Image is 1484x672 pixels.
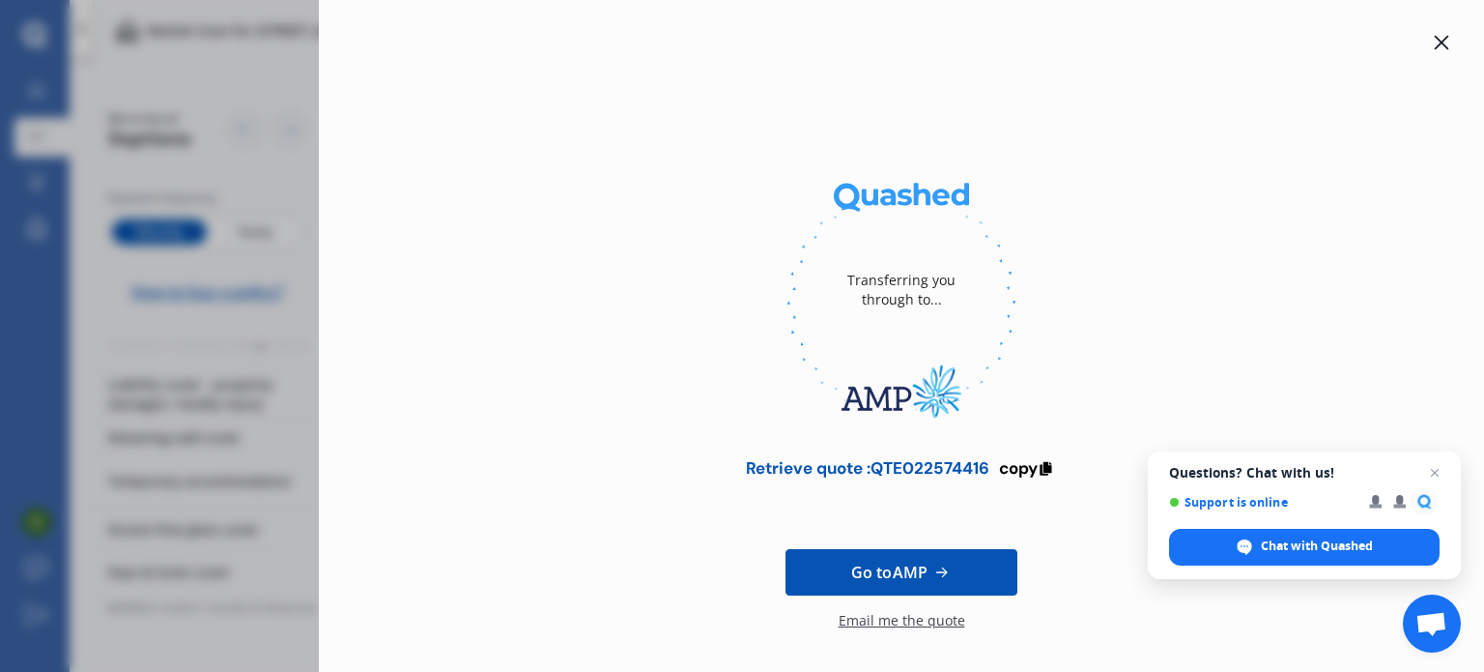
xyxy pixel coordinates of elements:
span: copy [999,457,1038,479]
span: Questions? Chat with us! [1169,465,1440,481]
div: Retrieve quote : QTE022574416 [746,458,989,478]
span: Support is online [1169,495,1356,510]
span: Chat with Quashed [1261,538,1373,555]
div: Email me the quote [839,611,965,650]
span: Go to AMP [851,561,927,584]
span: Close chat [1423,461,1446,484]
div: Open chat [1403,595,1461,653]
img: AMP.webp [786,348,1016,435]
div: Transferring you through to... [824,232,979,348]
div: Chat with Quashed [1169,529,1440,566]
a: Go toAMP [785,549,1017,596]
